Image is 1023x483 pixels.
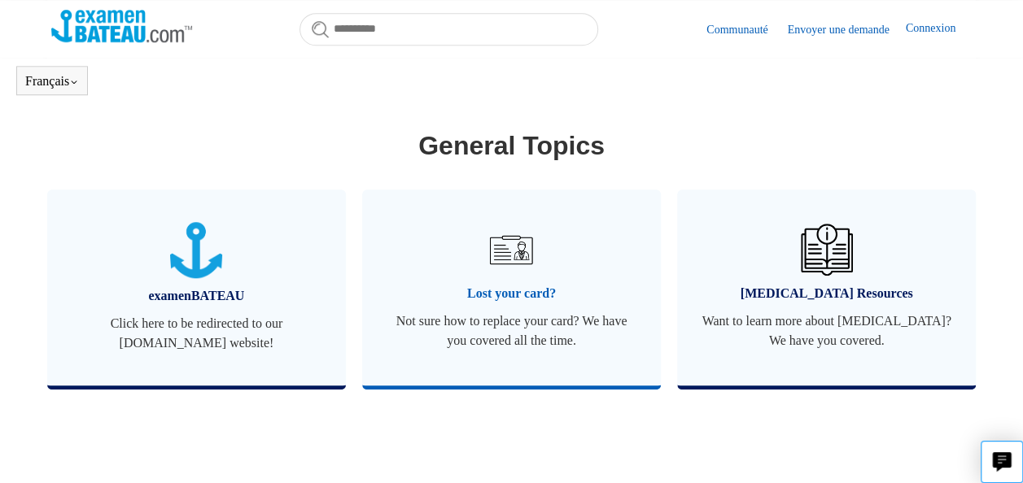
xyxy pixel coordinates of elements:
span: [MEDICAL_DATA] Resources [702,284,951,303]
a: [MEDICAL_DATA] Resources Want to learn more about [MEDICAL_DATA]? We have you covered. [677,189,976,385]
a: Connexion [906,20,972,39]
span: Not sure how to replace your card? We have you covered all the time. [387,311,636,350]
button: Français [25,74,79,89]
h1: General Topics [51,126,972,165]
span: Lost your card? [387,284,636,303]
a: Lost your card? Not sure how to replace your card? We have you covered all the time. [362,189,661,385]
span: Want to learn more about [MEDICAL_DATA]? We have you covered. [702,311,951,350]
a: Envoyer une demande [788,21,906,38]
span: Click here to be redirected to our [DOMAIN_NAME] website! [72,314,321,353]
img: Page d’accueil du Centre d’aide Examen Bateau [51,10,192,42]
a: Communauté [706,21,784,38]
img: 01JTNN85WSQ5FQ6HNXPDSZ7SRA [170,222,222,278]
span: examenBATEAU [72,286,321,306]
a: examenBATEAU Click here to be redirected to our [DOMAIN_NAME] website! [47,189,346,385]
input: Rechercher [299,13,598,46]
img: 01JHREV2E6NG3DHE8VTG8QH796 [801,224,853,276]
button: Live chat [981,441,1023,483]
img: 01JRG6G4NA4NJ1BVG8MJM761YH [483,221,540,278]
